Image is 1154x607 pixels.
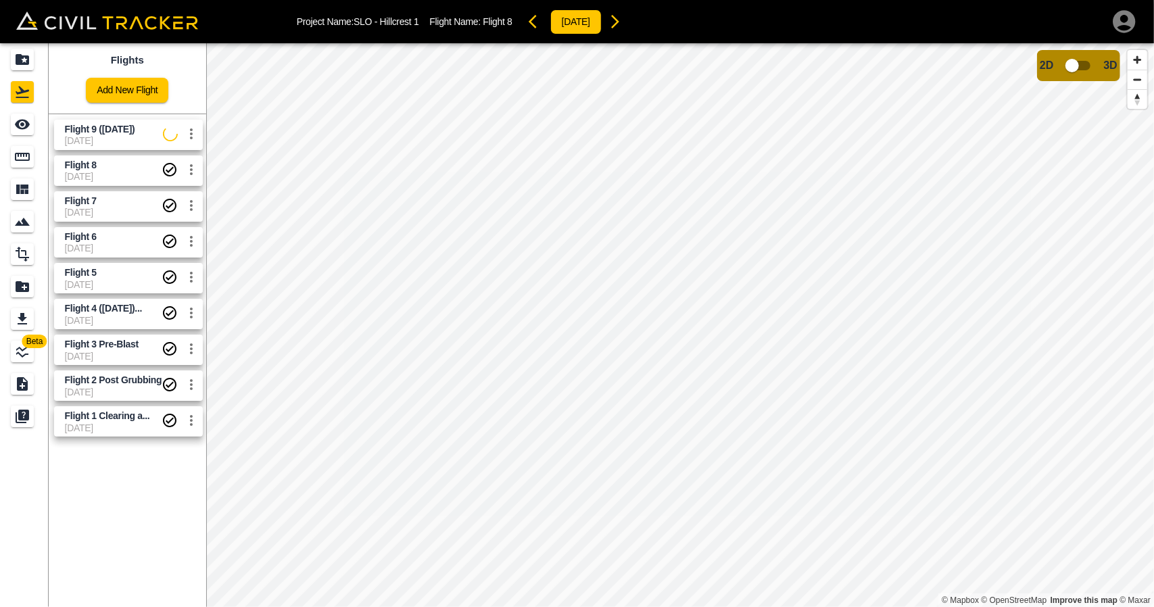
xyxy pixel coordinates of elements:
[206,43,1154,607] canvas: Map
[1104,59,1117,72] span: 3D
[1040,59,1053,72] span: 2D
[429,16,512,27] p: Flight Name:
[16,11,198,30] img: Civil Tracker
[982,596,1047,605] a: OpenStreetMap
[483,16,512,27] span: Flight 8
[942,596,979,605] a: Mapbox
[1128,70,1147,89] button: Zoom out
[1051,596,1117,605] a: Map feedback
[550,9,602,34] button: [DATE]
[297,16,419,27] p: Project Name: SLO - Hillcrest 1
[1128,50,1147,70] button: Zoom in
[1120,596,1151,605] a: Maxar
[1128,89,1147,109] button: Reset bearing to north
